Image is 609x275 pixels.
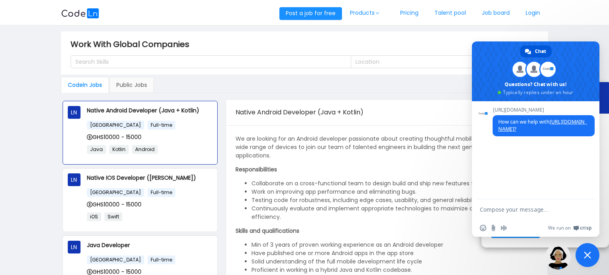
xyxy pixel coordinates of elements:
p: Native IOS Developer ([PERSON_NAME]) [87,173,212,182]
span: Chat [535,45,546,57]
div: Codeln Jobs [61,77,109,93]
strong: Responsibilities [236,165,277,173]
div: Public Jobs [110,77,154,93]
img: logobg.f302741d.svg [61,8,99,18]
span: We run on [548,225,571,231]
span: How can we help with [498,118,587,132]
span: Full-time [147,188,175,197]
a: [URL][DOMAIN_NAME]? [498,118,587,132]
span: Kotlin [109,145,129,154]
span: LN [71,241,77,253]
div: Search Skills [75,58,340,66]
li: Proficient in working in a hybrid Java and Kotlin codebase. [251,266,538,274]
i: icon: dollar [87,134,92,140]
span: Crisp [580,225,591,231]
li: Min of 3 years of proven working experience as an Android developer [251,241,538,249]
li: Collaborate on a cross-functional team to design build and ship new features for our Android apps. [251,179,538,188]
span: GHS10000 - 15000 [87,133,141,141]
i: icon: dollar [87,202,92,207]
span: [GEOGRAPHIC_DATA] [87,121,144,130]
span: iOS [87,212,101,221]
span: [GEOGRAPHIC_DATA] [87,255,144,264]
i: icon: dollar [87,269,92,275]
p: We are looking for an Android developer passionate about creating thoughtful mobile experiences o... [236,135,538,160]
li: Continuously evaluate and implement appropriate technologies to maximize development efficiency. [251,204,538,221]
button: Post a job for free [279,7,342,20]
span: Swift [104,212,122,221]
span: Android [132,145,158,154]
span: [GEOGRAPHIC_DATA] [87,188,144,197]
li: Solid understanding of the full mobile development life cycle [251,257,538,266]
span: [URL][DOMAIN_NAME] [493,107,595,113]
span: Work With Global Companies [71,38,194,51]
li: Testing code for robustness, including edge cases, usability, and general reliability. [251,196,538,204]
span: LN [71,106,77,119]
a: We run onCrisp [548,225,591,231]
li: Have published one or more Android apps in the app store [251,249,538,257]
strong: Skills and qualifications [236,227,299,235]
span: Full-time [147,121,175,130]
span: Send a file [490,225,497,231]
p: Java Developer [87,241,212,249]
span: Native Android Developer (Java + Kotlin) [236,108,363,117]
span: Java [87,145,106,154]
li: Work on improving app performance and eliminating bugs. [251,188,538,196]
div: Chat [520,45,552,57]
textarea: Compose your message... [480,206,574,213]
span: Full-time [147,255,175,264]
span: GHS10000 - 15000 [87,200,141,208]
p: Native Android Developer (Java + Kotlin) [87,106,212,115]
img: ground.ddcf5dcf.png [545,244,571,269]
span: Audio message [501,225,507,231]
span: Insert an emoji [480,225,486,231]
i: icon: down [375,11,380,15]
div: Location [356,58,525,66]
span: LN [71,173,77,186]
div: Close chat [576,243,599,267]
a: Post a job for free [279,9,342,17]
